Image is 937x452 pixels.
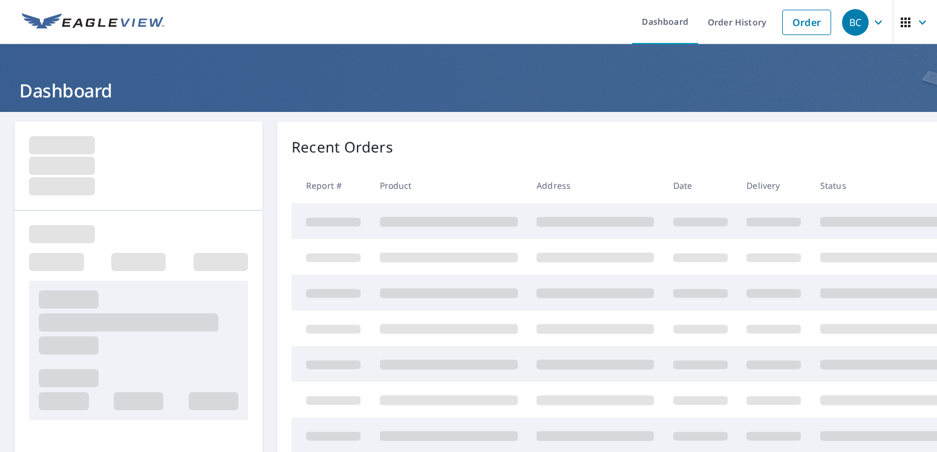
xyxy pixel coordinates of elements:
th: Date [664,168,737,203]
img: EV Logo [22,13,165,31]
th: Address [527,168,664,203]
div: BC [842,9,869,36]
h1: Dashboard [15,78,922,103]
th: Report # [292,168,370,203]
p: Recent Orders [292,136,393,158]
th: Product [370,168,527,203]
th: Delivery [737,168,811,203]
a: Order [782,10,831,35]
